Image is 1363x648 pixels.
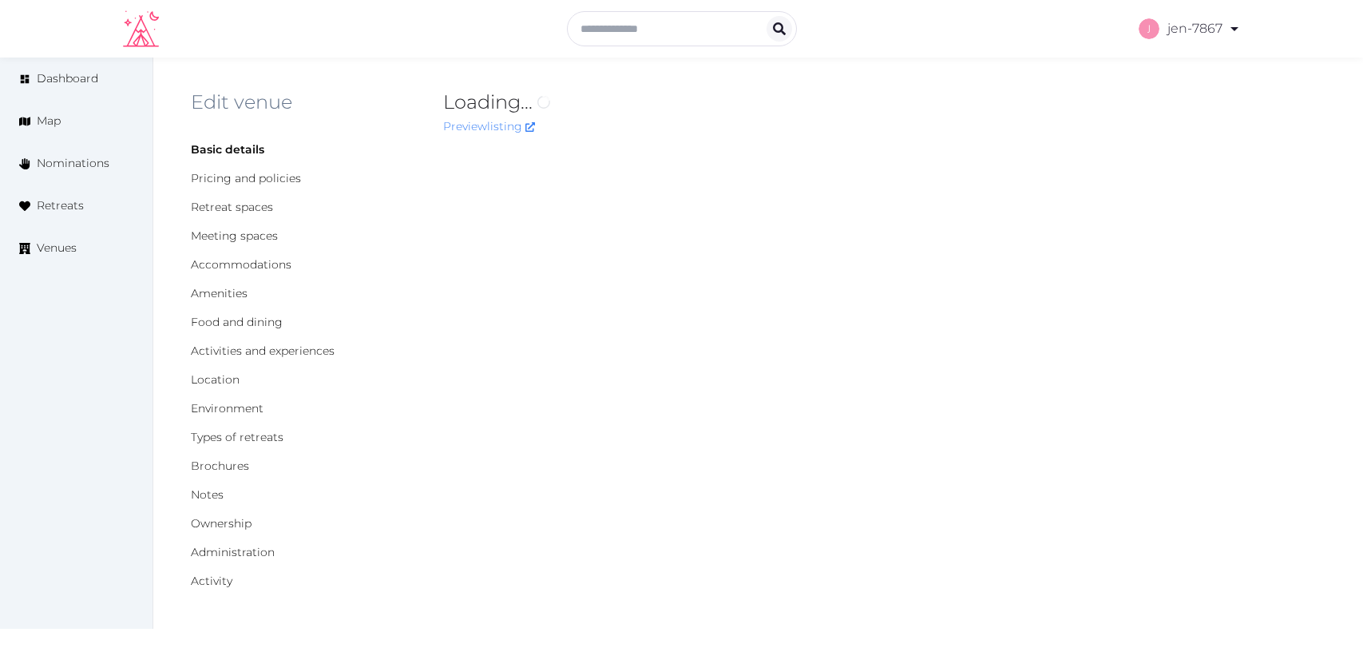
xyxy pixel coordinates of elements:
a: Notes [191,487,224,502]
a: Activity [191,574,232,588]
h2: Edit venue [191,89,418,115]
a: Meeting spaces [191,229,278,243]
span: Venues [37,240,77,256]
a: Administration [191,545,275,559]
a: Preview listing [443,119,535,133]
a: Retreat spaces [191,200,273,214]
a: Accommodations [191,257,291,272]
a: Activities and experiences [191,344,335,358]
a: Food and dining [191,315,283,329]
h2: Loading... [443,89,1099,115]
a: jen-7867 [1139,6,1241,51]
a: Location [191,372,240,387]
a: Basic details [191,142,264,157]
span: Dashboard [37,70,98,87]
a: Environment [191,401,263,415]
a: Types of retreats [191,430,283,444]
span: Nominations [37,155,109,172]
a: Brochures [191,459,249,473]
span: Map [37,113,61,129]
a: Ownership [191,516,252,531]
a: Pricing and policies [191,171,301,185]
a: Amenities [191,286,248,300]
span: Retreats [37,197,84,214]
